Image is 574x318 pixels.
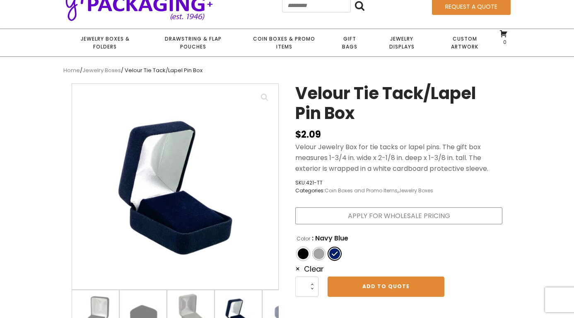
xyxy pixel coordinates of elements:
[295,187,433,194] span: Categories: ,
[325,187,398,194] a: Coin Boxes and Promo Items
[295,179,433,187] span: SKU:
[295,246,444,262] ul: Color
[295,128,321,141] bdi: 2.09
[295,207,502,225] a: Apply for Wholesale Pricing
[295,142,502,174] p: Velour Jewelry Box for tie tacks or lapel pins. The gift box measures 1-3/4 in. wide x 2-1/8 in. ...
[297,232,310,245] label: Color
[328,277,444,296] a: Add to Quote
[499,29,508,45] a: 0
[312,232,348,245] span: : Navy Blue
[295,128,301,141] span: $
[295,83,502,127] h1: Velour Tie Tack/Lapel Pin Box
[295,277,318,296] input: Product quantity
[313,248,325,260] li: Grey
[240,29,328,56] a: Coin Boxes & Promo Items
[82,66,121,74] a: Jewelry Boxes
[501,39,506,46] span: 0
[371,29,432,56] a: Jewelry Displays
[147,29,239,56] a: Drawstring & Flap Pouches
[63,29,147,56] a: Jewelry Boxes & Folders
[306,179,323,186] span: 421-TT
[398,187,433,194] a: Jewelry Boxes
[63,66,80,74] a: Home
[63,66,511,75] nav: Breadcrumb
[328,248,341,260] li: Navy Blue
[257,90,272,105] a: View full-screen image gallery
[432,29,497,56] a: Custom Artwork
[328,29,371,56] a: Gift Bags
[295,264,324,274] a: Clear options
[297,248,309,260] li: Black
